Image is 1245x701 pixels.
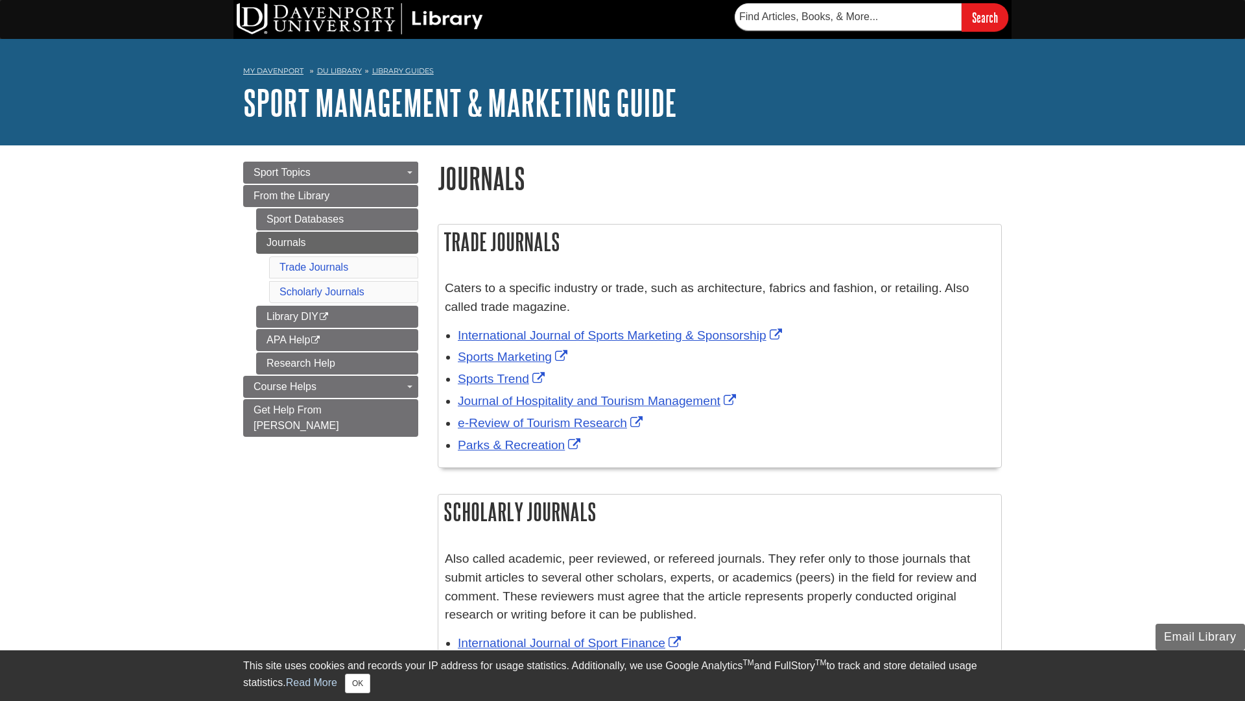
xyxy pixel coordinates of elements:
a: DU Library [317,66,362,75]
a: My Davenport [243,66,303,77]
button: Close [345,674,370,693]
a: APA Help [256,329,418,351]
div: Guide Page Menu [243,162,418,437]
a: Link opens in new window [458,416,646,430]
p: Caters to a specific industry or trade, such as architecture, fabrics and fashion, or retailing. ... [445,279,995,317]
img: DU Library [237,3,483,34]
a: From the Library [243,185,418,207]
button: Email Library [1156,624,1245,650]
a: Get Help From [PERSON_NAME] [243,399,418,437]
span: Sport Topics [254,167,311,178]
a: Link opens in new window [458,438,584,452]
nav: breadcrumb [243,62,1002,83]
a: Read More [286,677,337,688]
a: Link opens in new window [458,328,785,342]
i: This link opens in a new window [310,336,321,345]
a: Link opens in new window [458,350,571,363]
a: Library Guides [372,66,434,75]
div: This site uses cookies and records your IP address for usage statistics. Additionally, we use Goo... [243,658,1002,693]
input: Find Articles, Books, & More... [735,3,962,31]
a: Course Helps [243,376,418,398]
input: Search [962,3,1008,31]
span: Get Help From [PERSON_NAME] [254,404,339,431]
a: Sport Topics [243,162,418,184]
a: Link opens in new window [458,372,548,386]
span: From the Library [254,190,329,201]
a: Research Help [256,352,418,375]
sup: TM [815,658,826,667]
a: Link opens in new window [458,394,739,408]
form: Searches DU Library's articles, books, and more [735,3,1008,31]
a: Scholarly Journals [279,286,364,297]
span: Course Helps [254,381,316,392]
i: This link opens in a new window [318,313,329,321]
sup: TM [742,658,753,667]
a: Sport Databases [256,208,418,230]
a: Library DIY [256,306,418,328]
p: Also called academic, peer reviewed, or refereed journals. They refer only to those journals that... [445,550,995,624]
a: Journals [256,232,418,254]
h2: Trade Journals [438,225,1001,259]
a: Sport Management & Marketing Guide [243,82,677,123]
h1: Journals [438,162,1002,195]
h2: Scholarly Journals [438,495,1001,529]
a: Trade Journals [279,262,348,273]
a: Link opens in new window [458,636,684,650]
